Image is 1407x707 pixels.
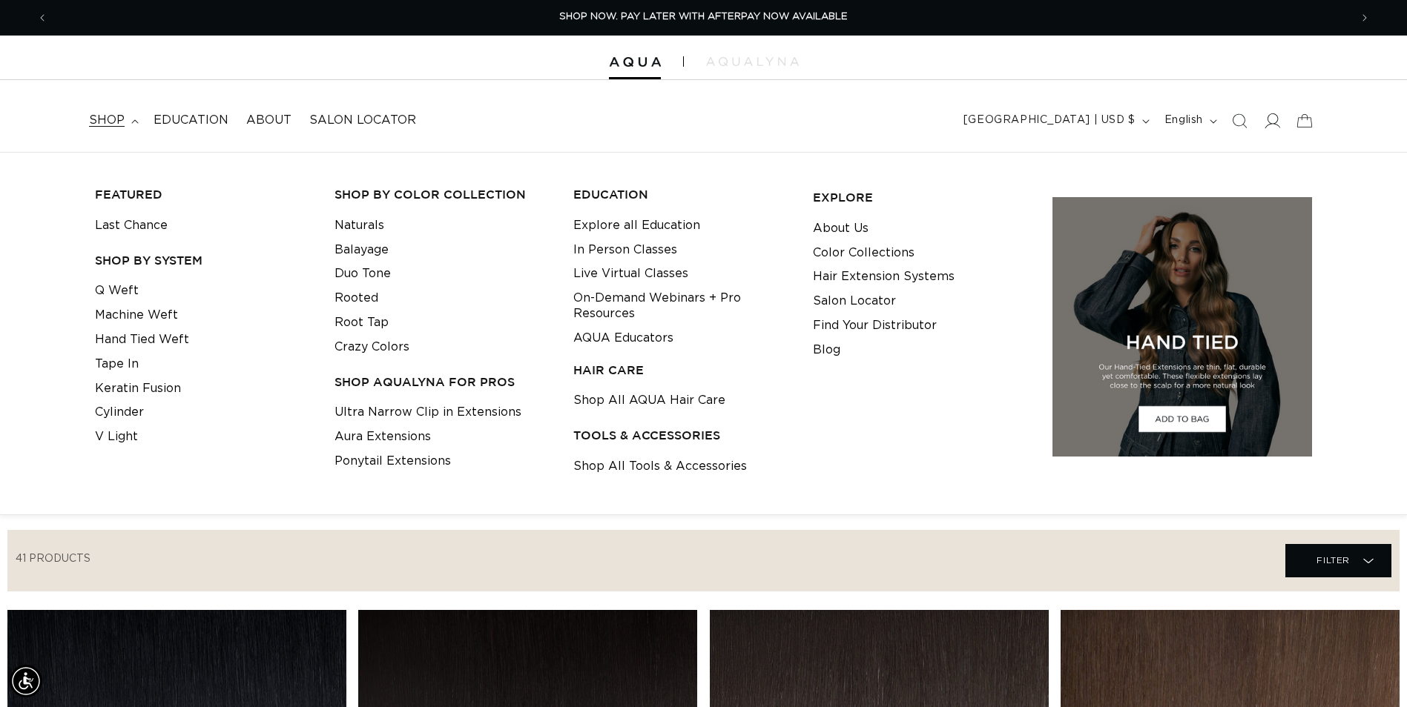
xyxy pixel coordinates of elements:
[16,554,90,564] span: 41 products
[335,187,551,202] h3: Shop by Color Collection
[95,187,312,202] h3: FEATURED
[813,216,869,241] a: About Us
[573,213,700,238] a: Explore all Education
[95,425,138,449] a: V Light
[237,104,300,137] a: About
[573,238,677,262] a: In Person Classes
[335,374,551,390] h3: Shop AquaLyna for Pros
[573,262,688,286] a: Live Virtual Classes
[573,388,725,413] a: Shop All AQUA Hair Care
[573,326,673,351] a: AQUA Educators
[26,4,59,32] button: Previous announcement
[95,352,139,376] a: Tape In
[813,265,955,289] a: Hair Extension Systems
[813,313,937,338] a: Find Your Distributor
[1164,113,1203,128] span: English
[335,400,521,425] a: Ultra Narrow Clip in Extensions
[335,286,378,311] a: Rooted
[309,113,416,128] span: Salon Locator
[335,449,451,474] a: Ponytail Extensions
[573,187,790,202] h3: EDUCATION
[95,279,139,303] a: Q Weft
[335,213,384,238] a: Naturals
[813,289,896,313] a: Salon Locator
[95,303,178,328] a: Machine Weft
[1317,546,1350,574] span: Filter
[1223,104,1256,137] summary: Search
[813,190,1029,205] h3: EXPLORE
[95,376,181,401] a: Keratin Fusion
[573,454,747,479] a: Shop All Tools & Accessories
[1285,544,1391,577] summary: Filter
[335,425,431,449] a: Aura Extensions
[89,113,125,128] span: shop
[300,104,425,137] a: Salon Locator
[145,104,237,137] a: Education
[813,338,840,362] a: Blog
[10,665,42,697] div: Accessibility Menu
[95,213,168,238] a: Last Chance
[573,362,790,378] h3: HAIR CARE
[246,113,291,128] span: About
[955,107,1156,135] button: [GEOGRAPHIC_DATA] | USD $
[95,400,144,425] a: Cylinder
[963,113,1136,128] span: [GEOGRAPHIC_DATA] | USD $
[559,12,848,21] span: SHOP NOW. PAY LATER WITH AFTERPAY NOW AVAILABLE
[95,253,312,268] h3: SHOP BY SYSTEM
[609,57,661,67] img: Aqua Hair Extensions
[335,262,391,286] a: Duo Tone
[813,241,915,265] a: Color Collections
[1156,107,1223,135] button: English
[573,428,790,443] h3: TOOLS & ACCESSORIES
[573,286,790,326] a: On-Demand Webinars + Pro Resources
[335,238,389,262] a: Balayage
[95,328,189,352] a: Hand Tied Weft
[154,113,228,128] span: Education
[80,104,145,137] summary: shop
[335,311,389,335] a: Root Tap
[335,335,409,359] a: Crazy Colors
[1348,4,1381,32] button: Next announcement
[706,57,799,66] img: aqualyna.com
